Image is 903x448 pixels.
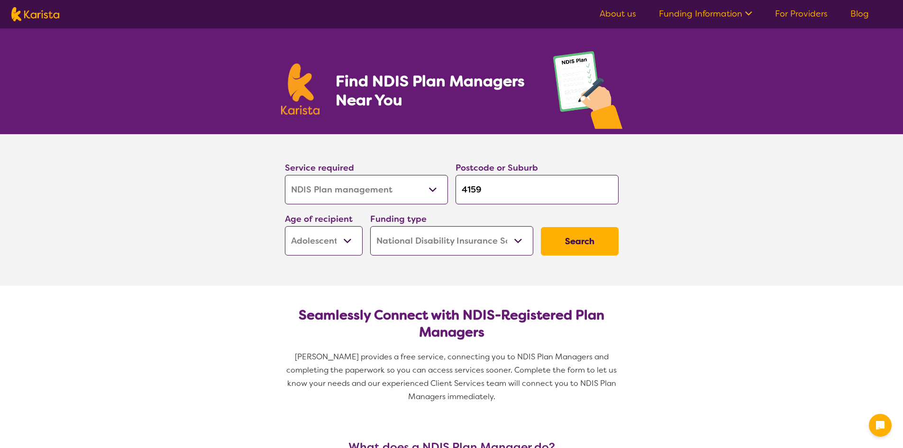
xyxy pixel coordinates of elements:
[336,72,534,110] h1: Find NDIS Plan Managers Near You
[553,51,622,134] img: plan-management
[370,213,427,225] label: Funding type
[285,162,354,174] label: Service required
[775,8,828,19] a: For Providers
[456,162,538,174] label: Postcode or Suburb
[850,8,869,19] a: Blog
[456,175,619,204] input: Type
[281,64,320,115] img: Karista logo
[600,8,636,19] a: About us
[286,352,619,402] span: [PERSON_NAME] provides a free service, connecting you to NDIS Plan Managers and completing the pa...
[292,307,611,341] h2: Seamlessly Connect with NDIS-Registered Plan Managers
[541,227,619,256] button: Search
[11,7,59,21] img: Karista logo
[285,213,353,225] label: Age of recipient
[659,8,752,19] a: Funding Information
